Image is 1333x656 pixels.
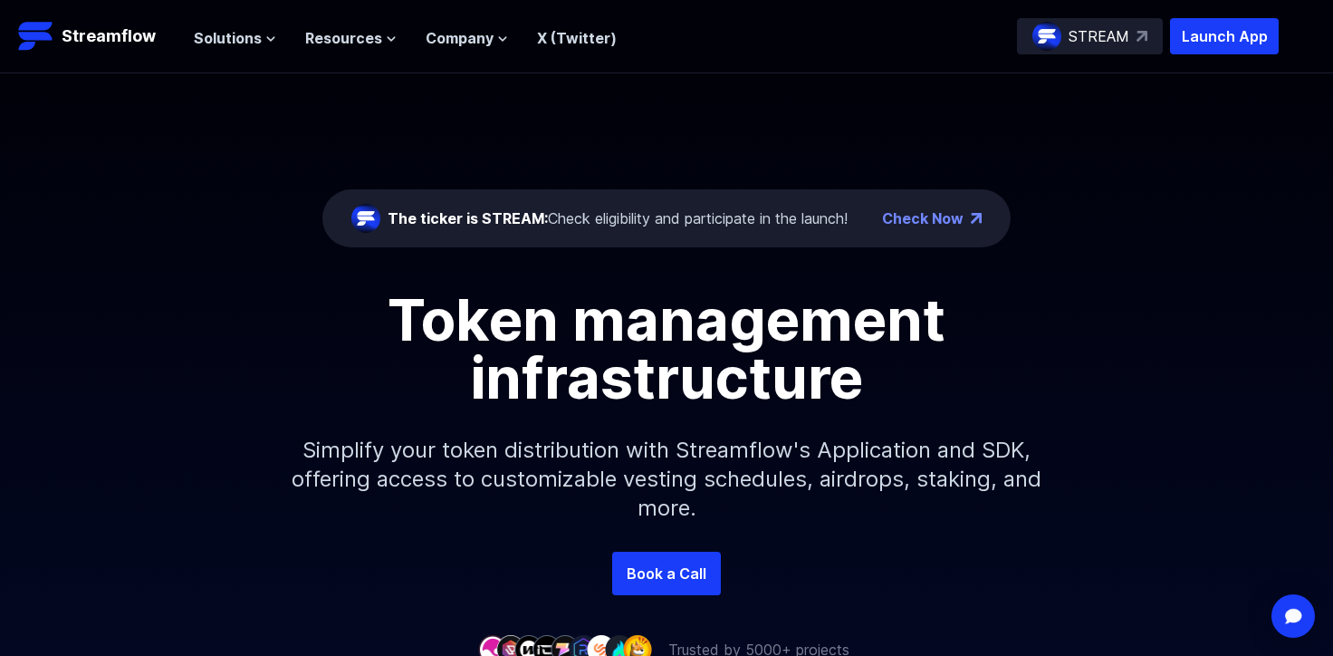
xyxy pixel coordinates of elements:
img: top-right-arrow.svg [1136,31,1147,42]
img: streamflow-logo-circle.png [1032,22,1061,51]
a: STREAM [1017,18,1163,54]
span: Resources [305,27,382,49]
div: Open Intercom Messenger [1271,594,1315,638]
p: Streamflow [62,24,156,49]
a: Check Now [882,207,964,229]
span: Company [426,27,494,49]
a: Book a Call [612,552,721,595]
div: Check eligibility and participate in the launch! [388,207,848,229]
span: Solutions [194,27,262,49]
p: STREAM [1069,25,1129,47]
a: X (Twitter) [537,29,617,47]
button: Company [426,27,508,49]
button: Solutions [194,27,276,49]
button: Resources [305,27,397,49]
img: Streamflow Logo [18,18,54,54]
span: The ticker is STREAM: [388,209,548,227]
h1: Token management infrastructure [259,291,1074,407]
img: streamflow-logo-circle.png [351,204,380,233]
button: Launch App [1170,18,1279,54]
a: Streamflow [18,18,176,54]
img: top-right-arrow.png [971,213,982,224]
p: Simplify your token distribution with Streamflow's Application and SDK, offering access to custom... [277,407,1056,552]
